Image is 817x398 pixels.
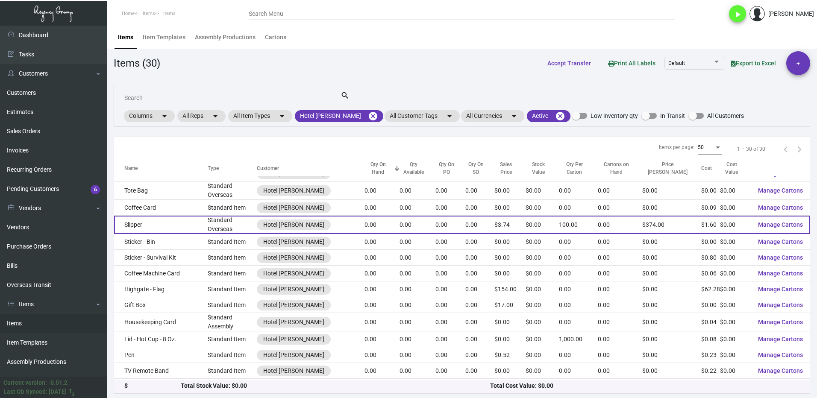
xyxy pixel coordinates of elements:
span: Manage Cartons [758,286,803,293]
span: All Customers [707,111,744,121]
div: Qty On Hand [364,161,400,176]
td: Standard Assembly [208,313,257,331]
td: 0.00 [559,281,598,297]
td: $0.04 [701,313,720,331]
button: Manage Cartons [751,217,810,232]
td: $0.23 [701,347,720,363]
td: 0.00 [435,313,465,331]
span: Manage Cartons [758,270,803,277]
div: Sales Price [494,161,518,176]
button: Manage Cartons [751,347,810,363]
div: Total Cost Value: $0.00 [490,382,799,391]
td: $0.00 [642,250,701,266]
td: $0.00 [494,379,526,395]
div: Cartons on Hand [598,161,635,176]
td: 0.00 [465,216,494,234]
th: Customer [257,161,364,177]
td: 0.00 [598,200,642,216]
button: Print All Labels [601,56,662,71]
td: Standard Item [208,200,257,216]
td: 0.00 [400,250,436,266]
td: Wireless Earbuds [114,379,208,395]
td: 0.00 [435,266,465,281]
td: Standard Item [208,281,257,297]
td: 0.00 [559,363,598,379]
td: Slipper [114,216,208,234]
span: Default [668,60,685,66]
td: $0.00 [494,363,526,379]
td: Standard Overseas [208,181,257,200]
td: $0.00 [494,331,526,347]
div: Hotel [PERSON_NAME] [263,285,324,294]
td: 0.00 [465,234,494,250]
td: $0.00 [720,281,751,297]
td: $0.00 [720,379,751,395]
div: [PERSON_NAME] [768,9,814,18]
div: Type [208,165,219,173]
button: Manage Cartons [751,331,810,347]
mat-chip: Columns [124,110,175,122]
span: Items [143,11,155,16]
div: Qty Available [400,161,436,176]
td: $374.00 [642,216,701,234]
td: 0.00 [598,250,642,266]
td: $0.00 [526,379,559,395]
td: 0.00 [400,266,436,281]
td: Coffee Machine Card [114,266,208,281]
td: $0.00 [526,347,559,363]
td: $0.00 [720,313,751,331]
div: 0.51.2 [50,378,68,387]
div: Price [PERSON_NAME] [642,161,694,176]
span: Manage Cartons [758,319,803,325]
td: $0.52 [494,347,526,363]
td: Sticker - Bin [114,234,208,250]
td: 0.00 [598,297,642,313]
td: 0.00 [435,250,465,266]
td: $0.00 [642,313,701,331]
div: Hotel [PERSON_NAME] [263,301,324,310]
td: 0.00 [400,181,436,200]
td: Lid - Hot Cup - 8 Oz. [114,331,208,347]
span: Manage Cartons [758,301,803,308]
span: Low inventory qty [591,111,638,121]
span: Export to Excel [731,60,776,67]
td: 0.00 [598,347,642,363]
div: Last Qb Synced: [DATE] [3,387,67,396]
td: $0.00 [642,200,701,216]
td: 0.00 [435,331,465,347]
td: $0.22 [701,363,720,379]
span: Manage Cartons [758,204,803,211]
span: Items [163,11,176,16]
mat-chip: Hotel [PERSON_NAME] [295,110,383,122]
td: Pen [114,347,208,363]
div: Items [118,33,133,42]
button: Manage Cartons [751,183,810,198]
button: Manage Cartons [751,379,810,394]
td: Coffee Card [114,200,208,216]
span: + [796,51,800,75]
span: 50 [698,144,704,150]
td: 0.00 [465,297,494,313]
td: $0.00 [494,234,526,250]
mat-chip: All Currencies [461,110,524,122]
div: Qty On PO [435,161,457,176]
mat-select: Items per page: [698,145,722,151]
td: 0.00 [559,297,598,313]
td: $0.00 [642,379,701,395]
div: Cost Value [720,161,751,176]
td: 0.00 [400,200,436,216]
img: admin@bootstrapmaster.com [749,6,765,21]
div: Type [208,165,257,173]
td: Housekeeping Card [114,313,208,331]
div: Sales Price [494,161,526,176]
td: $154.00 [494,281,526,297]
button: Manage Cartons [751,281,810,297]
td: $0.00 [720,266,751,281]
mat-icon: arrow_drop_down [277,111,287,121]
td: $0.00 [526,331,559,347]
td: $0.00 [494,266,526,281]
td: Standard Item [208,363,257,379]
td: $0.00 [526,281,559,297]
span: Print All Labels [608,60,655,67]
td: $1.60 [701,216,720,234]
